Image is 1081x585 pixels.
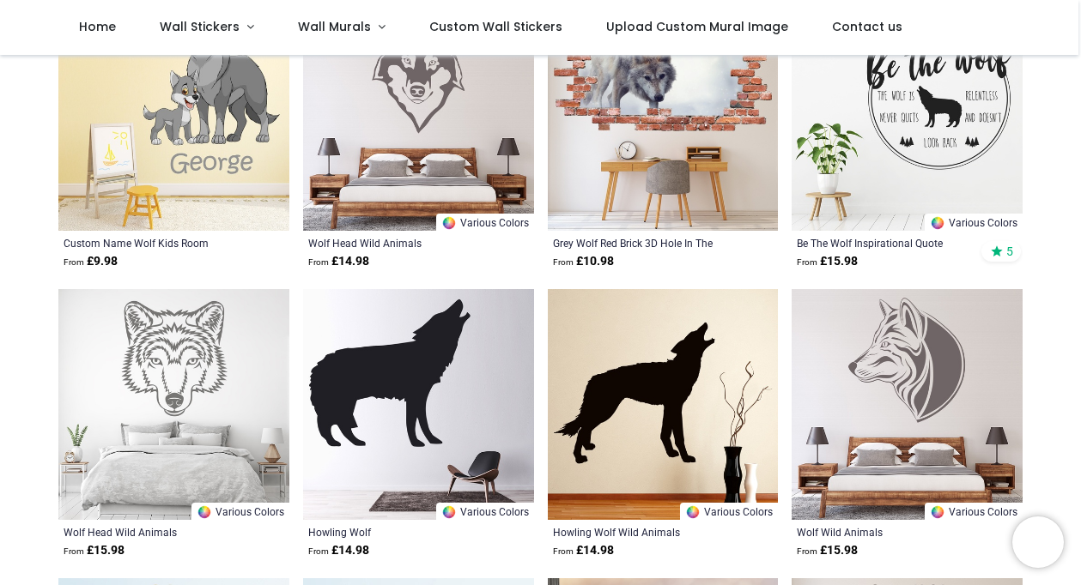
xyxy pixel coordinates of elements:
[797,253,858,270] strong: £ 15.98
[553,257,574,267] span: From
[680,503,778,520] a: Various Colors
[308,253,369,270] strong: £ 14.98
[64,542,124,559] strong: £ 15.98
[548,289,779,520] img: Howling Wolf Wild Animals Wall Sticker
[792,289,1023,520] img: Wolf Wild Animals Wall Sticker
[308,542,369,559] strong: £ 14.98
[64,546,84,556] span: From
[441,504,457,520] img: Color Wheel
[553,546,574,556] span: From
[1012,516,1064,568] iframe: Brevo live chat
[925,503,1023,520] a: Various Colors
[429,18,562,35] span: Custom Wall Stickers
[79,18,116,35] span: Home
[797,257,817,267] span: From
[436,214,534,231] a: Various Colors
[797,546,817,556] span: From
[64,253,118,270] strong: £ 9.98
[197,504,212,520] img: Color Wheel
[303,289,534,520] img: Howling Wolf Wall Sticker
[160,18,240,35] span: Wall Stickers
[553,542,614,559] strong: £ 14.98
[832,18,902,35] span: Contact us
[797,236,973,250] a: Be The Wolf Inspirational Quote
[64,525,240,539] a: Wolf Head Wild Animals
[308,236,484,250] a: Wolf Head Wild Animals
[553,253,614,270] strong: £ 10.98
[553,525,729,539] a: Howling Wolf Wild Animals
[58,289,289,520] img: Wolf Head Wild Animals Wall Sticker - Mod9
[797,542,858,559] strong: £ 15.98
[191,503,289,520] a: Various Colors
[553,236,729,250] a: Grey Wolf Red Brick 3D Hole In The
[797,525,973,539] a: Wolf Wild Animals
[930,504,945,520] img: Color Wheel
[308,546,329,556] span: From
[308,525,484,539] a: Howling Wolf
[685,504,701,520] img: Color Wheel
[436,503,534,520] a: Various Colors
[64,236,240,250] a: Custom Name Wolf Kids Room
[308,257,329,267] span: From
[925,214,1023,231] a: Various Colors
[930,215,945,231] img: Color Wheel
[298,18,371,35] span: Wall Murals
[64,257,84,267] span: From
[606,18,788,35] span: Upload Custom Mural Image
[1006,244,1013,259] span: 5
[441,215,457,231] img: Color Wheel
